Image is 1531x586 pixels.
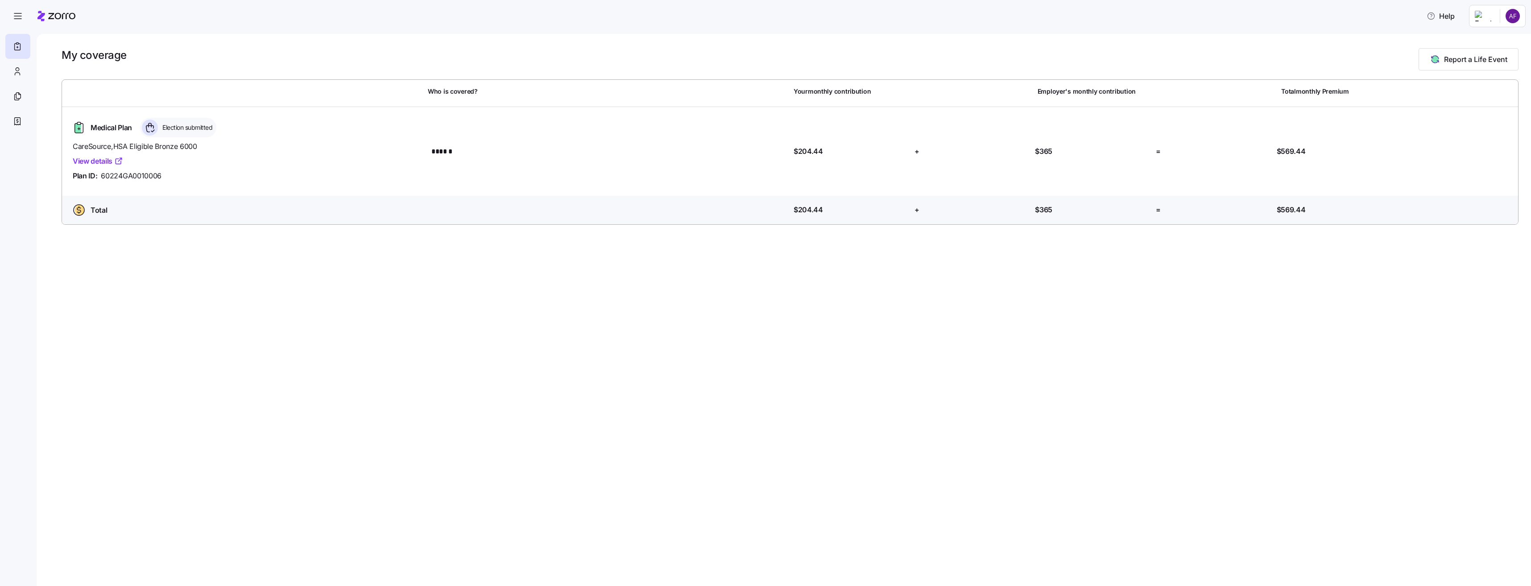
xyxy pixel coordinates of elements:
[62,48,127,62] h1: My coverage
[1035,146,1052,157] span: $365
[73,141,421,152] span: CareSource , HSA Eligible Bronze 6000
[1277,146,1306,157] span: $569.44
[1427,11,1455,21] span: Help
[794,87,871,96] span: Your monthly contribution
[91,205,107,216] span: Total
[1506,9,1520,23] img: 4aaff463fd69d21550115be18f7d9c25
[1035,204,1052,215] span: $365
[1281,87,1349,96] span: Total monthly Premium
[1475,11,1493,21] img: Employer logo
[1419,48,1519,70] button: Report a Life Event
[1444,54,1507,65] span: Report a Life Event
[101,170,161,182] span: 60224GA0010006
[91,122,132,133] span: Medical Plan
[1038,87,1136,96] span: Employer's monthly contribution
[428,87,478,96] span: Who is covered?
[914,146,919,157] span: +
[914,204,919,215] span: +
[1156,204,1161,215] span: =
[73,156,123,167] a: View details
[1419,7,1462,25] button: Help
[794,204,823,215] span: $204.44
[160,123,212,132] span: Election submitted
[794,146,823,157] span: $204.44
[73,170,97,182] span: Plan ID:
[1156,146,1161,157] span: =
[1277,204,1306,215] span: $569.44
